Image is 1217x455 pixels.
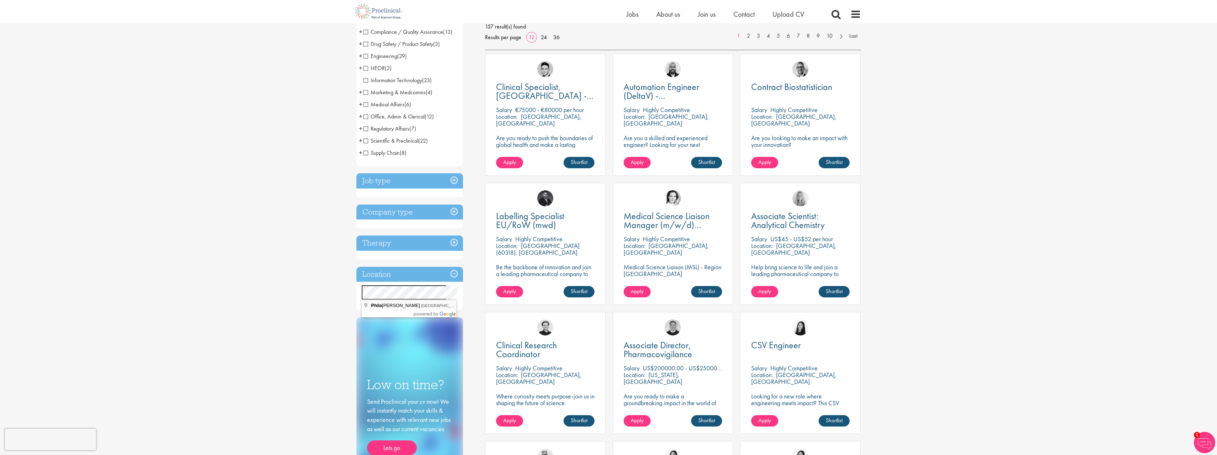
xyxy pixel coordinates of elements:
div: Therapy [356,236,463,251]
span: + [359,38,362,49]
span: Automation Engineer (DeltaV) - [GEOGRAPHIC_DATA] [624,81,709,111]
p: US$45 - US$52 per hour [770,235,833,243]
p: [GEOGRAPHIC_DATA], [GEOGRAPHIC_DATA] [751,112,836,127]
a: 10 [823,32,836,40]
a: 9 [813,32,823,40]
span: About us [656,10,680,19]
span: Salary [751,364,767,372]
p: Looking for a new role where engineering meets impact? This CSV Engineer role is calling your name! [751,393,850,413]
span: 157 result(s) found [485,21,861,32]
span: Apply [758,287,771,295]
a: Apply [496,286,523,297]
a: Labelling Specialist EU/RoW (mwd) [496,212,594,229]
span: Supply Chain [364,149,400,157]
span: + [359,63,362,73]
span: HEOR [364,64,385,72]
span: Location: [496,242,518,250]
span: Apply [758,417,771,424]
a: Shortlist [691,286,722,297]
span: Scientific & Preclinical [364,137,428,144]
p: Highly Competitive [770,364,818,372]
span: Supply Chain [364,149,406,157]
span: Engineering [364,52,397,60]
span: Location: [751,371,773,379]
span: Drug Safety / Product Safety [364,40,433,48]
p: Help bring science to life and join a leading pharmaceutical company to play a key role in delive... [751,264,850,297]
a: George Breen [792,61,808,77]
p: [GEOGRAPHIC_DATA], [GEOGRAPHIC_DATA] [751,242,836,256]
a: Shortlist [819,286,850,297]
a: Greta Prestel [665,190,681,206]
span: (22) [418,137,428,144]
a: Jordan Kiely [665,61,681,77]
img: Shannon Briggs [792,190,808,206]
a: Contract Biostatistician [751,83,850,91]
span: Contact [733,10,755,19]
span: Salary [751,235,767,243]
a: Apply [751,415,778,427]
span: Contract Biostatistician [751,81,832,93]
p: Highly Competitive [643,106,690,114]
span: Information Technology [364,76,422,84]
p: [GEOGRAPHIC_DATA], [GEOGRAPHIC_DATA] [496,112,581,127]
a: 5 [773,32,783,40]
span: Medical Affairs [364,101,411,108]
iframe: reCAPTCHA [5,429,96,450]
span: CSV Engineer [751,339,801,351]
span: Salary [496,235,512,243]
p: Highly Competitive [770,106,818,114]
span: Marketing & Medcomms [364,89,426,96]
span: (23) [422,76,432,84]
p: Are you ready to make a groundbreaking impact in the world of biotechnology? Join a growing compa... [624,393,722,427]
span: Medical Science Liaison Manager (m/w/d) Nephrologie [624,210,710,240]
span: + [359,147,362,158]
a: Join us [698,10,716,19]
span: Salary [496,364,512,372]
p: €75000 - €80000 per hour [515,106,584,114]
a: Shortlist [819,157,850,168]
span: (12) [425,113,434,120]
span: Location: [624,112,645,121]
span: Information Technology [364,76,432,84]
p: Highly Competitive [515,235,562,243]
span: (3) [433,40,440,48]
span: Salary [624,106,640,114]
a: 8 [803,32,813,40]
a: Apply [751,157,778,168]
span: Labelling Specialist EU/RoW (mwd) [496,210,564,231]
a: Shortlist [691,157,722,168]
span: Location: [624,371,645,379]
span: Salary [496,106,512,114]
a: Shortlist [564,286,594,297]
span: [PERSON_NAME] [371,303,421,308]
h3: Location [356,267,463,282]
img: Connor Lynes [537,61,553,77]
a: Apply [624,415,651,427]
a: 3 [753,32,764,40]
img: Bo Forsen [665,319,681,335]
div: Job type [356,173,463,189]
a: Fidan Beqiraj [537,190,553,206]
span: 1 [1194,432,1200,438]
span: Clinical Specialist, [GEOGRAPHIC_DATA] - Cardiac [496,81,593,111]
span: Phila [371,303,382,308]
p: Are you ready to push the boundaries of global health and make a lasting impact? This role at a h... [496,134,594,168]
p: [GEOGRAPHIC_DATA], [GEOGRAPHIC_DATA] [751,371,836,386]
span: Apply [631,158,643,166]
span: HEOR [364,64,392,72]
span: Jobs [626,10,639,19]
a: Clinical Specialist, [GEOGRAPHIC_DATA] - Cardiac [496,83,594,100]
span: (7) [409,125,416,132]
span: (8) [400,149,406,157]
a: 36 [551,33,562,41]
span: Apply [631,417,643,424]
span: (13) [443,28,452,36]
span: Office, Admin & Clerical [364,113,425,120]
a: Shortlist [564,415,594,427]
span: Results per page [485,32,521,43]
span: Marketing & Medcomms [364,89,432,96]
span: (29) [397,52,407,60]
